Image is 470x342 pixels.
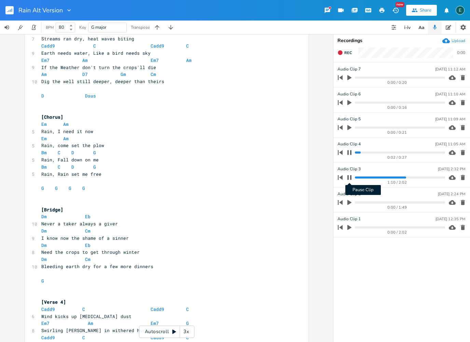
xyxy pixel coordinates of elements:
div: [DATE] 11:09 AM [435,117,465,121]
span: G major [91,24,107,30]
div: 0:00 [457,51,465,55]
span: Wind kicks up [MEDICAL_DATA] dust [41,313,132,319]
span: Em7 [41,57,50,63]
button: Upload [442,37,465,44]
span: Dig the well still deeper, deeper than theirs [41,78,164,84]
button: Rec [335,47,355,58]
button: New [389,4,402,16]
span: Em7 [41,320,50,326]
span: Cadd9 [41,43,55,49]
span: C [186,43,189,49]
span: Am [82,57,88,63]
span: C [82,306,85,312]
button: E [456,2,465,18]
span: Bleeding earth dry for a few more dinners [41,263,153,269]
div: [DATE] 11:05 AM [435,142,465,146]
span: Audio Clip 7 [337,66,361,73]
div: 0:00 / 2:02 [349,231,445,234]
div: New [396,2,404,7]
div: Upload [452,38,465,43]
span: Cadd9 [151,334,164,341]
span: Cadd9 [41,306,55,312]
div: 0:00 / 0:16 [349,106,445,109]
span: Em7 [151,320,159,326]
span: G [82,185,85,191]
span: D [41,93,44,99]
span: Earth needs water, Like a bird needs sky [41,50,151,56]
span: I know now the shame of a sinner [41,235,129,241]
span: Swirling [PERSON_NAME] in withered husk [41,327,148,333]
span: G [93,149,96,156]
span: G [186,320,189,326]
span: Cm [85,256,91,262]
span: Em7 [151,57,159,63]
div: BPM [46,26,54,29]
span: [Bridge] [41,207,63,213]
div: 0:00 / 0:21 [349,131,445,134]
span: D [71,149,74,156]
div: [DATE] 2:24 PM [438,192,465,196]
button: Share [406,5,437,16]
span: Em [41,121,47,127]
span: G [93,164,96,170]
span: Need the crops to get through winter [41,249,140,255]
span: Am [41,71,47,77]
div: [DATE] 2:32 PM [438,167,465,171]
span: Bm [41,149,47,156]
div: 0:00 / 1:49 [349,206,445,209]
span: Audio Clip 3 [337,166,361,172]
div: Autoscroll [139,326,194,338]
span: Streams ran dry, heat waves biting [41,36,134,42]
span: Rain Alt Version [18,7,63,13]
span: [Chorus] [41,114,63,120]
span: C [58,149,60,156]
span: Dm [41,242,47,248]
span: Cadd9 [151,43,164,49]
span: Dm [41,228,47,234]
span: C [186,334,189,341]
span: [Verse 4] [41,299,66,305]
div: 3x [180,326,192,338]
span: Em7 [151,29,159,35]
span: Cadd9 [151,306,164,312]
span: Cm [85,228,91,234]
span: C [93,43,96,49]
span: Rec [344,50,352,55]
span: G [41,185,44,191]
span: Audio Clip 1 [337,216,361,222]
span: Audio Clip 4 [337,141,361,147]
span: Am [88,29,93,35]
div: [DATE] 11:10 AM [435,92,465,96]
span: G [186,29,189,35]
span: Eb [85,242,91,248]
span: Rain, come set the plow [41,142,104,148]
span: C [58,164,60,170]
span: If the Weather don't turn the crops'll die [41,64,156,70]
span: Em7 [41,29,50,35]
div: Transpose [131,25,150,29]
span: C [82,334,85,341]
span: Cm [151,71,156,77]
span: D7 [82,71,88,77]
button: Pause Clip [345,172,354,183]
div: Key [79,25,86,29]
span: Eb [85,213,91,220]
span: C [186,306,189,312]
div: 1:10 / 2:02 [349,181,445,184]
span: Gm [121,71,126,77]
span: Am [186,57,192,63]
span: Dm [41,256,47,262]
span: Rain, Rain set me free [41,171,101,177]
span: Rain, I need it now [41,128,93,134]
span: Cadd9 [41,334,55,341]
span: Dm [41,213,47,220]
div: Share [420,7,431,13]
div: 0:00 / 0:20 [349,81,445,84]
div: [DATE] 11:12 AM [435,67,465,71]
span: Audio Clip 6 [337,91,361,97]
span: Bm [41,164,47,170]
span: Audio Clip 2 [337,191,361,197]
span: Rain, Fall down on me [41,157,99,163]
div: Recordings [337,38,466,43]
span: Am [63,135,69,142]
